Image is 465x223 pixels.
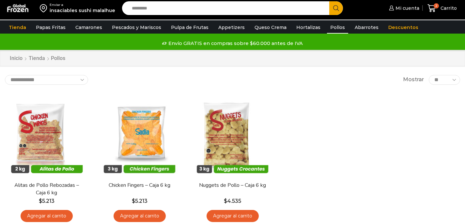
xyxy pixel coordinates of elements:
span: Carrito [439,5,457,11]
a: Agregar al carrito: “Nuggets de Pollo - Caja 6 kg” [207,210,259,222]
span: Mi cuenta [394,5,419,11]
a: Appetizers [215,21,248,34]
a: Tienda [6,21,29,34]
bdi: 4.535 [224,198,241,204]
a: Pulpa de Frutas [168,21,212,34]
a: Agregar al carrito: “Alitas de Pollo Rebozadas - Caja 6 kg” [21,210,73,222]
button: Search button [329,1,343,15]
a: Abarrotes [351,21,382,34]
a: Nuggets de Pollo – Caja 6 kg [195,182,270,189]
a: Pescados y Mariscos [109,21,164,34]
a: Papas Fritas [33,21,69,34]
a: Queso Crema [251,21,290,34]
div: insaciables sushi malalhue [50,7,115,14]
span: $ [39,198,42,204]
a: Inicio [9,55,23,62]
a: 2 Carrito [426,1,458,16]
nav: Breadcrumb [9,55,65,62]
bdi: 5.213 [39,198,54,204]
a: Agregar al carrito: “Chicken Fingers - Caja 6 kg” [114,210,166,222]
span: $ [224,198,227,204]
span: $ [132,198,135,204]
a: Tienda [28,55,45,62]
a: Camarones [72,21,105,34]
a: Descuentos [385,21,422,34]
span: 2 [434,3,439,8]
a: Alitas de Pollo Rebozadas – Caja 6 kg [9,182,84,197]
a: Mi cuenta [387,2,419,15]
div: Enviar a [50,3,115,7]
h1: Pollos [51,55,65,61]
a: Chicken Fingers – Caja 6 kg [102,182,177,189]
a: Pollos [327,21,348,34]
span: Mostrar [403,76,424,83]
a: Hortalizas [293,21,324,34]
bdi: 5.213 [132,198,147,204]
select: Pedido de la tienda [5,75,88,85]
img: address-field-icon.svg [40,3,50,14]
